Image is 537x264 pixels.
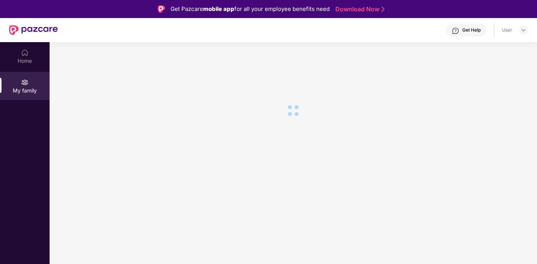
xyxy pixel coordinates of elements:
[335,5,382,13] a: Download Now
[170,5,330,14] div: Get Pazcare for all your employee benefits need
[9,25,58,35] img: New Pazcare Logo
[452,27,459,35] img: svg+xml;base64,PHN2ZyBpZD0iSGVscC0zMngzMiIgeG1sbnM9Imh0dHA6Ly93d3cudzMub3JnLzIwMDAvc3ZnIiB3aWR0aD...
[520,27,526,33] img: svg+xml;base64,PHN2ZyBpZD0iRHJvcGRvd24tMzJ4MzIiIHhtbG5zPSJodHRwOi8vd3d3LnczLm9yZy8yMDAwL3N2ZyIgd2...
[21,49,29,56] img: svg+xml;base64,PHN2ZyBpZD0iSG9tZSIgeG1sbnM9Imh0dHA6Ly93d3cudzMub3JnLzIwMDAvc3ZnIiB3aWR0aD0iMjAiIG...
[382,5,385,13] img: Stroke
[462,27,481,33] div: Get Help
[158,5,165,13] img: Logo
[203,5,234,12] strong: mobile app
[502,27,512,33] div: User
[21,79,29,86] img: svg+xml;base64,PHN2ZyB3aWR0aD0iMjAiIGhlaWdodD0iMjAiIHZpZXdCb3g9IjAgMCAyMCAyMCIgZmlsbD0ibm9uZSIgeG...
